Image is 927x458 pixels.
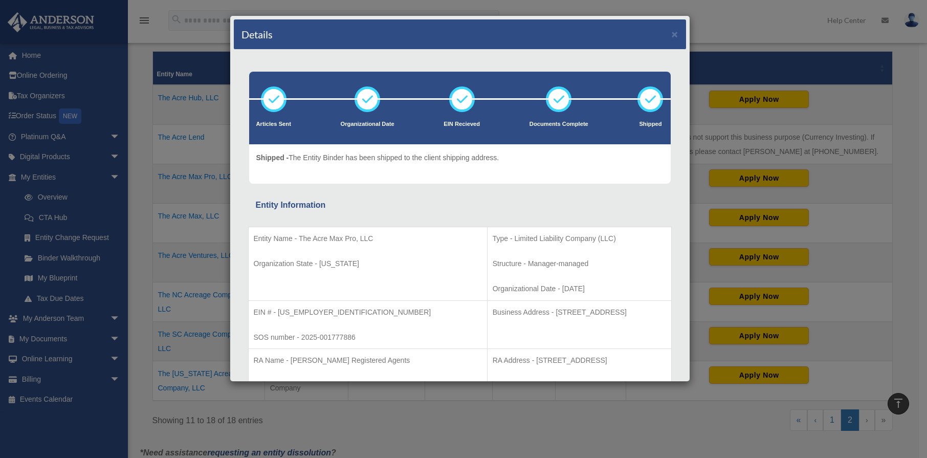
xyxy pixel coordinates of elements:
h4: Details [241,27,273,41]
p: The Entity Binder has been shipped to the client shipping address. [256,151,499,164]
button: × [672,29,678,39]
p: Type - Limited Liability Company (LLC) [493,232,666,245]
p: Tax Matter Representative - Partnership [254,379,482,392]
p: Organization State - [US_STATE] [254,257,482,270]
p: Structure - Manager-managed [493,257,666,270]
div: Entity Information [256,198,664,212]
p: RA Name - [PERSON_NAME] Registered Agents [254,354,482,367]
p: Shipped [637,119,663,129]
p: Organizational Date - [DATE] [493,282,666,295]
p: Organizational Date [341,119,394,129]
p: Documents Complete [529,119,588,129]
p: EIN Recieved [444,119,480,129]
p: Entity Name - The Acre Max Pro, LLC [254,232,482,245]
span: Shipped - [256,154,289,162]
p: RA Address - [STREET_ADDRESS] [493,354,666,367]
p: SOS number - 2025-001777886 [254,331,482,344]
p: Business Address - [STREET_ADDRESS] [493,306,666,319]
p: EIN # - [US_EMPLOYER_IDENTIFICATION_NUMBER] [254,306,482,319]
p: Articles Sent [256,119,291,129]
p: Nominee Info - false [493,379,666,392]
